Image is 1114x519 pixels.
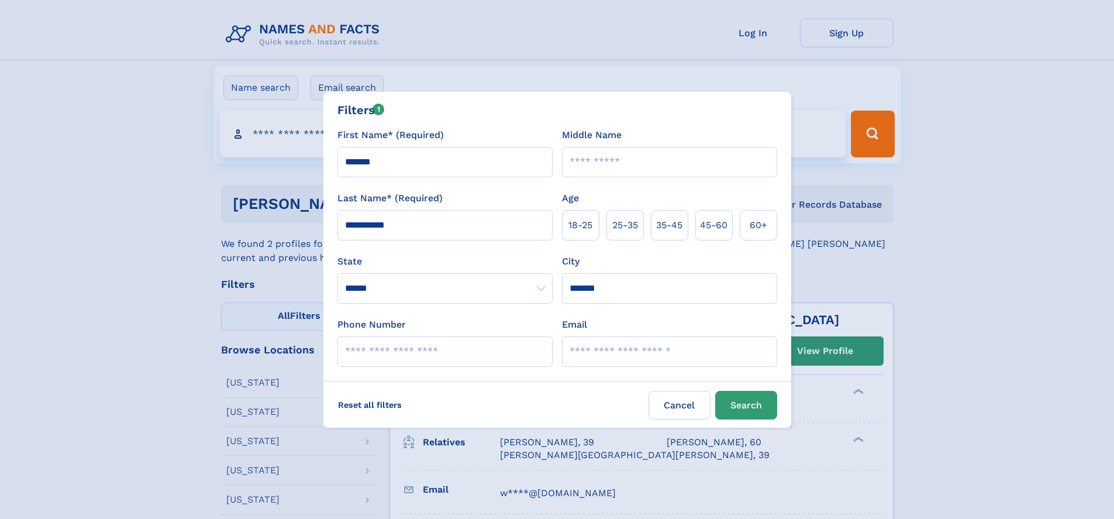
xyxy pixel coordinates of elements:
[562,191,579,205] label: Age
[337,255,553,269] label: State
[337,101,385,119] div: Filters
[337,191,443,205] label: Last Name* (Required)
[649,391,711,420] label: Cancel
[562,255,580,269] label: City
[700,218,727,232] span: 45‑60
[562,318,587,332] label: Email
[337,318,406,332] label: Phone Number
[562,128,622,142] label: Middle Name
[715,391,777,420] button: Search
[612,218,638,232] span: 25‑35
[656,218,682,232] span: 35‑45
[337,128,444,142] label: First Name* (Required)
[568,218,592,232] span: 18‑25
[330,391,409,419] label: Reset all filters
[750,218,767,232] span: 60+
